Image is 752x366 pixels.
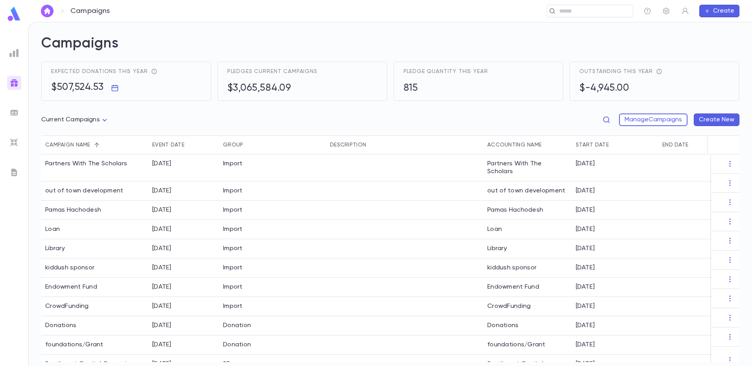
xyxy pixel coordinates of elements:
[576,302,595,310] p: [DATE]
[9,78,19,88] img: campaigns_gradient.17ab1fa96dd0f67c2e976ce0b3818124.svg
[483,297,572,316] div: CrowdFunding
[51,68,148,75] span: Expected donations this year
[699,5,739,17] button: Create
[9,48,19,58] img: reports_grey.c525e4749d1bce6a11f5fe2a8de1b229.svg
[45,302,88,310] div: CrowdFunding
[483,181,572,201] div: out of town development
[658,135,745,154] div: End Date
[45,160,127,168] div: Partners With The Scholars
[223,302,243,310] div: Import
[223,206,243,214] div: Import
[576,225,595,233] p: [DATE]
[6,6,22,22] img: logo
[483,154,572,181] div: Partners With The Scholars
[483,201,572,220] div: Pamas Hachodesh
[45,283,97,291] div: Endowment Fund
[41,135,148,154] div: Campaign name
[219,135,326,154] div: Group
[45,264,94,272] div: kiddush sponsor
[152,302,171,310] div: 11/13/2024
[404,82,418,94] h5: 815
[41,117,100,123] span: Current Campaigns
[9,108,19,117] img: batches_grey.339ca447c9d9533ef1741baa751efc33.svg
[483,316,572,335] div: Donations
[152,160,171,168] div: 11/13/2024
[487,135,542,154] div: Accounting Name
[579,68,653,75] span: Outstanding this year
[70,7,110,15] p: Campaigns
[404,68,488,75] span: Pledge quantity this year
[152,341,171,349] div: 11/13/2024
[45,187,123,195] div: out of town development
[576,264,595,272] p: [DATE]
[223,225,243,233] div: Import
[326,135,483,154] div: Description
[152,135,184,154] div: Event Date
[45,225,60,233] div: Loan
[152,206,171,214] div: 11/13/2024
[223,160,243,168] div: Import
[576,187,595,195] p: [DATE]
[223,322,251,329] div: Donation
[9,138,19,147] img: imports_grey.530a8a0e642e233f2baf0ef88e8c9fcb.svg
[227,82,291,94] h5: $3,065,584.09
[662,135,688,154] div: End Date
[223,341,251,349] div: Donation
[223,187,243,195] div: Import
[90,139,103,151] button: Sort
[148,135,219,154] div: Event Date
[483,258,572,278] div: kiddush sponsor
[152,187,171,195] div: 11/13/2024
[576,322,595,329] p: [DATE]
[330,135,366,154] div: Description
[572,135,658,154] div: Start Date
[223,264,243,272] div: Import
[148,68,157,75] div: reflects total pledges + recurring donations expected throughout the year
[45,322,77,329] div: Donations
[42,8,52,14] img: home_white.a664292cf8c1dea59945f0da9f25487c.svg
[483,239,572,258] div: Library
[152,264,171,272] div: 11/13/2024
[41,35,739,62] h2: Campaigns
[223,245,243,253] div: Import
[223,283,243,291] div: Import
[41,112,109,128] div: Current Campaigns
[694,113,739,126] button: Create New
[483,278,572,297] div: Endowment Fund
[45,341,103,349] div: foundations/Grant
[152,245,171,253] div: 11/13/2024
[576,283,595,291] p: [DATE]
[483,335,572,355] div: foundations/Grant
[653,68,662,75] div: total receivables - total income
[45,135,90,154] div: Campaign name
[45,206,101,214] div: Pamas Hachodesh
[576,160,595,168] p: [DATE]
[152,283,171,291] div: 11/13/2024
[483,135,572,154] div: Accounting Name
[227,68,317,75] span: Pledges current campaigns
[223,135,243,154] div: Group
[579,82,629,94] h5: $-4,945.00
[45,245,65,253] div: Library
[576,341,595,349] p: [DATE]
[9,168,19,177] img: letters_grey.7941b92b52307dd3b8a917253454ce1c.svg
[51,82,104,93] h5: $507,524.53
[576,245,595,253] p: [DATE]
[576,206,595,214] p: [DATE]
[483,220,572,239] div: Loan
[619,113,687,126] button: ManageCampaigns
[152,225,171,233] div: 11/13/2024
[152,322,171,329] div: 11/13/2024
[576,135,609,154] div: Start Date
